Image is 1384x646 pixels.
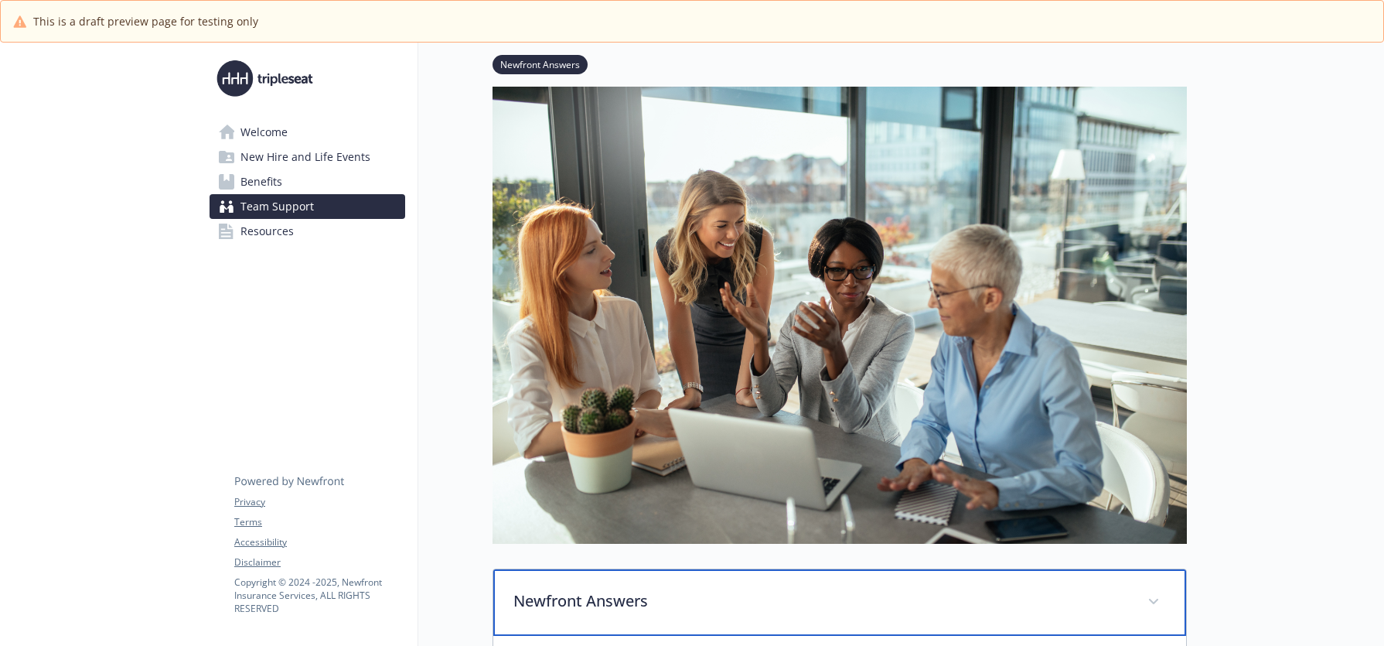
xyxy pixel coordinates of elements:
[240,219,294,244] span: Resources
[234,515,404,529] a: Terms
[240,194,314,219] span: Team Support
[210,219,405,244] a: Resources
[210,194,405,219] a: Team Support
[493,569,1186,636] div: Newfront Answers
[234,576,404,615] p: Copyright © 2024 - 2025 , Newfront Insurance Services, ALL RIGHTS RESERVED
[33,13,258,29] span: This is a draft preview page for testing only
[240,169,282,194] span: Benefits
[210,169,405,194] a: Benefits
[234,495,404,509] a: Privacy
[240,145,370,169] span: New Hire and Life Events
[240,120,288,145] span: Welcome
[234,555,404,569] a: Disclaimer
[234,535,404,549] a: Accessibility
[210,145,405,169] a: New Hire and Life Events
[493,80,1187,544] img: team support page banner
[210,120,405,145] a: Welcome
[513,590,1129,613] p: Newfront Answers
[493,56,588,71] a: Newfront Answers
